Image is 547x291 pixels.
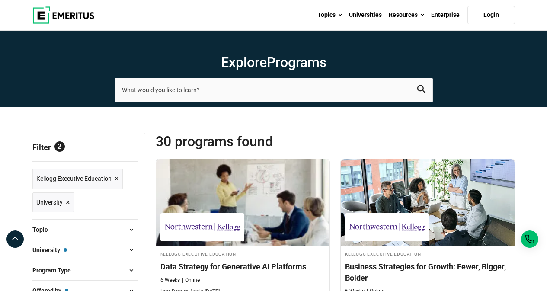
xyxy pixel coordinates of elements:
[32,192,74,213] a: University ×
[160,261,326,272] h4: Data Strategy for Generative AI Platforms
[111,143,138,154] a: Reset all
[115,78,433,102] input: search-page
[32,169,123,189] a: Kellogg Executive Education ×
[182,277,200,284] p: Online
[36,174,112,183] span: Kellogg Executive Education
[349,217,425,237] img: Kellogg Executive Education
[32,223,138,236] button: Topic
[345,261,510,283] h4: Business Strategies for Growth: Fewer, Bigger, Bolder
[345,250,510,257] h4: Kellogg Executive Education
[32,133,138,161] p: Filter
[32,264,138,277] button: Program Type
[156,159,330,246] img: Data Strategy for Generative AI Platforms | Online Data Science and Analytics Course
[115,54,433,71] h1: Explore
[32,225,54,234] span: Topic
[66,196,70,209] span: ×
[267,54,326,70] span: Programs
[32,245,67,255] span: University
[32,243,138,256] button: University
[156,133,336,150] span: 30 Programs found
[36,198,63,207] span: University
[467,6,515,24] a: Login
[32,265,78,275] span: Program Type
[160,277,180,284] p: 6 Weeks
[165,217,240,237] img: Kellogg Executive Education
[115,173,119,185] span: ×
[417,87,426,96] a: search
[341,159,515,246] img: Business Strategies for Growth: Fewer, Bigger, Bolder | Online Leadership Course
[417,85,426,95] button: search
[160,250,326,257] h4: Kellogg Executive Education
[54,141,65,152] span: 2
